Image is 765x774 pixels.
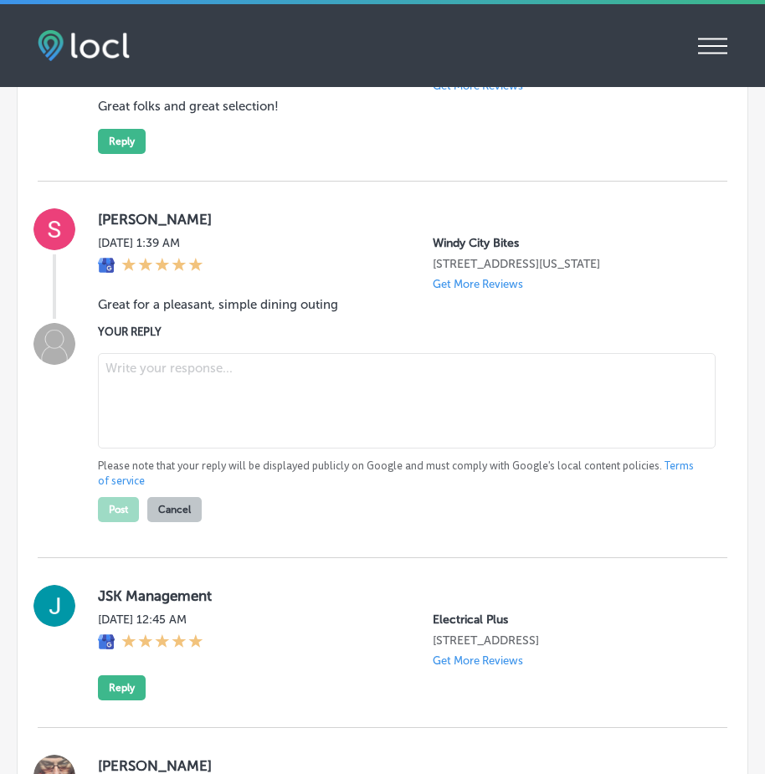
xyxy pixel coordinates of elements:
[33,323,75,365] img: Image
[121,633,203,652] div: 5 Stars
[147,497,202,522] button: Cancel
[433,613,701,627] p: Electrical Plus
[98,675,146,700] button: Reply
[98,99,595,114] blockquote: Great folks and great selection!
[98,211,701,228] label: [PERSON_NAME]
[433,278,523,290] p: Get More Reviews
[433,236,701,250] p: Windy City Bites
[433,633,701,648] p: 313 S Bolmar Street
[98,459,701,489] p: Please note that your reply will be displayed publicly on Google and must comply with Google's lo...
[98,613,203,627] label: [DATE] 12:45 AM
[38,30,130,61] img: fda3e92497d09a02dc62c9cd864e3231.png
[433,257,701,271] p: 114 N Indiana Ave
[98,587,701,604] label: JSK Management
[98,325,701,338] label: YOUR REPLY
[98,236,203,250] label: [DATE] 1:39 AM
[121,257,203,275] div: 5 Stars
[98,497,139,522] button: Post
[98,129,146,154] button: Reply
[98,459,694,489] a: Terms of service
[433,654,523,667] p: Get More Reviews
[98,757,701,774] label: [PERSON_NAME]
[98,297,595,312] blockquote: Great for a pleasant, simple dining outing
